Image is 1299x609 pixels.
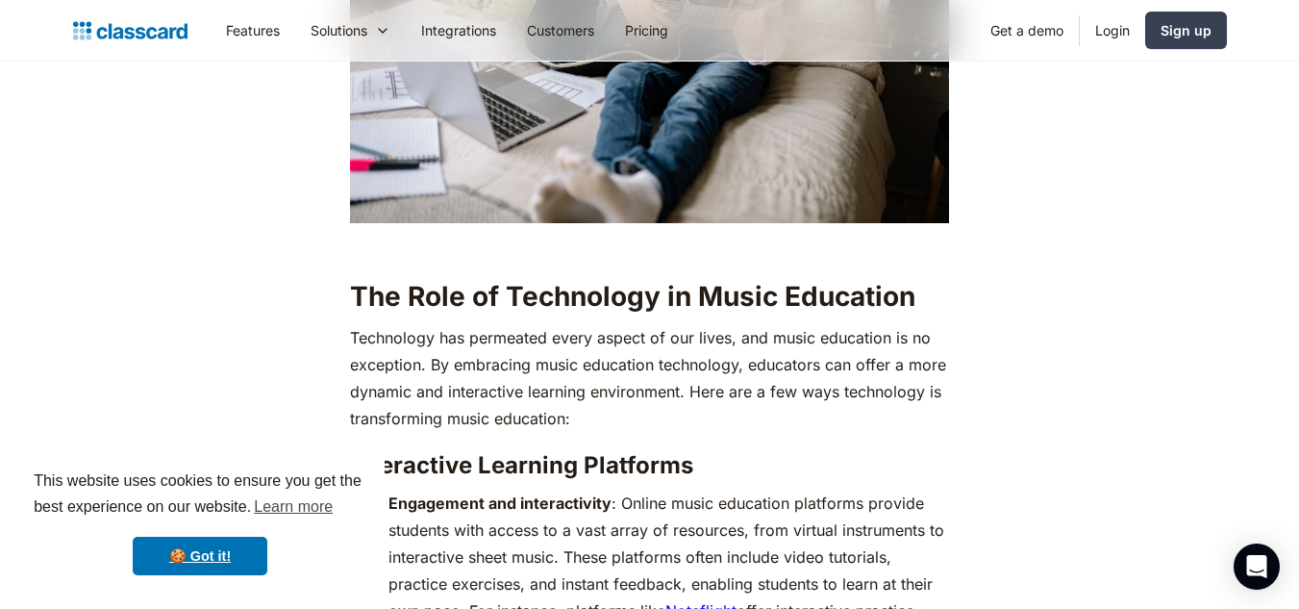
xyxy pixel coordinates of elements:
h2: The Role of Technology in Music Education [350,279,949,314]
p: Technology has permeated every aspect of our lives, and music education is no exception. By embra... [350,324,949,432]
p: ‍ [350,233,949,260]
a: home [73,17,187,44]
a: Features [211,9,295,52]
div: Sign up [1161,20,1212,40]
a: dismiss cookie message [133,537,267,575]
div: Solutions [311,20,367,40]
span: This website uses cookies to ensure you get the best experience on our website. [34,469,366,521]
a: Integrations [406,9,512,52]
div: cookieconsent [15,451,385,594]
a: Login [1080,9,1145,52]
a: Get a demo [975,9,1079,52]
a: Customers [512,9,610,52]
strong: Engagement and interactivity [388,494,612,513]
a: learn more about cookies [251,493,336,521]
a: Sign up [1145,12,1227,49]
div: Open Intercom Messenger [1234,544,1280,590]
h3: Interactive Learning Platforms [350,451,949,480]
a: Pricing [610,9,684,52]
div: Solutions [295,9,406,52]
